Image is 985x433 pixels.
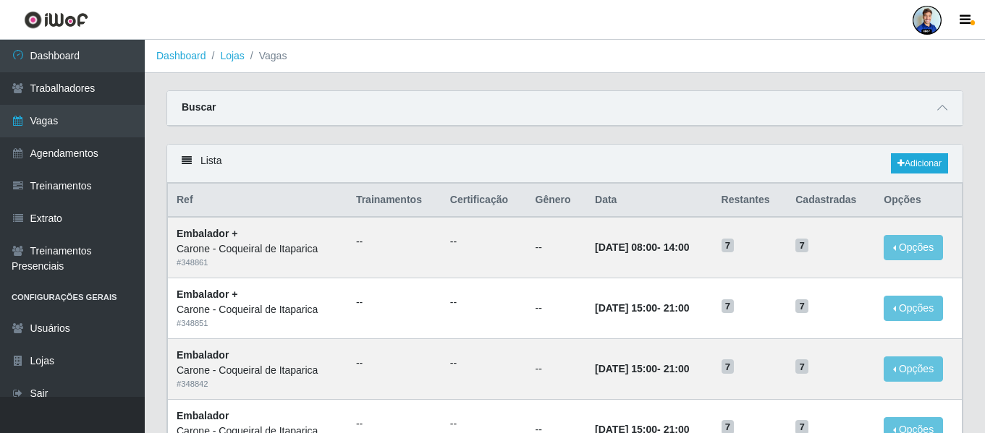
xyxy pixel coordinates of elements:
[664,241,690,253] time: 14:00
[24,11,88,29] img: CoreUI Logo
[356,356,433,371] ul: --
[177,228,237,239] strong: Embalador +
[664,302,690,314] time: 21:00
[722,359,735,374] span: 7
[167,145,963,183] div: Lista
[884,235,943,260] button: Opções
[145,40,985,73] nav: breadcrumb
[177,257,339,269] div: # 348861
[527,278,586,339] td: --
[795,239,808,253] span: 7
[875,184,962,218] th: Opções
[595,241,657,253] time: [DATE] 08:00
[595,363,689,374] strong: -
[356,234,433,249] ul: --
[884,356,943,382] button: Opções
[156,50,206,61] a: Dashboard
[527,217,586,278] td: --
[245,48,287,64] li: Vagas
[595,302,657,314] time: [DATE] 15:00
[168,184,347,218] th: Ref
[177,317,339,330] div: # 348851
[347,184,441,218] th: Trainamentos
[177,349,229,361] strong: Embalador
[450,416,518,432] ul: --
[722,239,735,253] span: 7
[527,338,586,399] td: --
[177,241,339,257] div: Carone - Coqueiral de Itaparica
[595,241,689,253] strong: -
[664,363,690,374] time: 21:00
[177,288,237,300] strong: Embalador +
[356,295,433,310] ul: --
[713,184,787,218] th: Restantes
[787,184,875,218] th: Cadastradas
[586,184,713,218] th: Data
[450,356,518,371] ul: --
[441,184,527,218] th: Certificação
[595,302,689,314] strong: -
[450,295,518,310] ul: --
[527,184,586,218] th: Gênero
[220,50,244,61] a: Lojas
[177,378,339,390] div: # 348842
[177,363,339,378] div: Carone - Coqueiral de Itaparica
[177,410,229,421] strong: Embalador
[356,416,433,432] ul: --
[722,299,735,314] span: 7
[595,363,657,374] time: [DATE] 15:00
[891,153,948,173] a: Adicionar
[884,296,943,321] button: Opções
[177,302,339,317] div: Carone - Coqueiral de Itaparica
[795,299,808,314] span: 7
[795,359,808,374] span: 7
[182,101,216,113] strong: Buscar
[450,234,518,249] ul: --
